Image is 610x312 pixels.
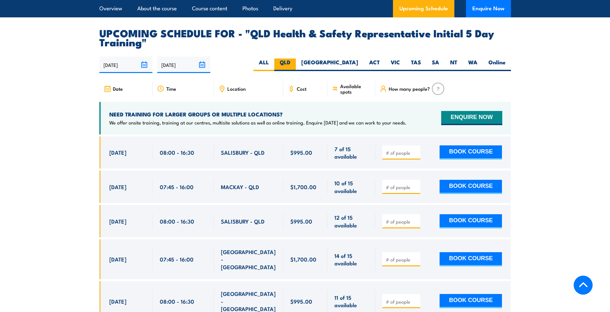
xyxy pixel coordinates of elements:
[109,217,126,225] span: [DATE]
[483,59,511,71] label: Online
[109,298,126,305] span: [DATE]
[157,57,210,73] input: To date
[385,59,405,71] label: VIC
[109,119,406,126] p: We offer onsite training, training at our centres, multisite solutions as well as online training...
[364,59,385,71] label: ACT
[221,149,265,156] span: SALISBURY - QLD
[440,252,502,266] button: BOOK COURSE
[389,86,430,91] span: How many people?
[109,111,406,118] h4: NEED TRAINING FOR LARGER GROUPS OR MULTIPLE LOCATIONS?
[296,59,364,71] label: [GEOGRAPHIC_DATA]
[386,184,418,190] input: # of people
[386,218,418,225] input: # of people
[227,86,246,91] span: Location
[290,183,316,190] span: $1,700.00
[386,256,418,263] input: # of people
[334,145,368,160] span: 7 of 15 available
[440,214,502,228] button: BOOK COURSE
[290,255,316,263] span: $1,700.00
[99,28,511,46] h2: UPCOMING SCHEDULE FOR - "QLD Health & Safety Representative Initial 5 Day Training"
[221,248,276,271] span: [GEOGRAPHIC_DATA] - [GEOGRAPHIC_DATA]
[440,180,502,194] button: BOOK COURSE
[290,298,312,305] span: $995.00
[221,183,259,190] span: MACKAY - QLD
[445,59,463,71] label: NT
[109,255,126,263] span: [DATE]
[274,59,296,71] label: QLD
[386,298,418,305] input: # of people
[340,83,371,94] span: Available spots
[113,86,123,91] span: Date
[386,150,418,156] input: # of people
[99,57,152,73] input: From date
[334,294,368,309] span: 11 of 15 available
[440,294,502,308] button: BOOK COURSE
[463,59,483,71] label: WA
[290,217,312,225] span: $995.00
[160,255,194,263] span: 07:45 - 16:00
[440,145,502,160] button: BOOK COURSE
[160,298,194,305] span: 08:00 - 16:30
[160,149,194,156] span: 08:00 - 16:30
[253,59,274,71] label: ALL
[221,217,265,225] span: SALISBURY - QLD
[426,59,445,71] label: SA
[334,179,368,194] span: 10 of 15 available
[297,86,306,91] span: Cost
[334,214,368,229] span: 12 of 15 available
[166,86,176,91] span: Time
[109,183,126,190] span: [DATE]
[160,217,194,225] span: 08:00 - 16:30
[109,149,126,156] span: [DATE]
[290,149,312,156] span: $995.00
[160,183,194,190] span: 07:45 - 16:00
[405,59,426,71] label: TAS
[334,252,368,267] span: 14 of 15 available
[441,111,502,125] button: ENQUIRE NOW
